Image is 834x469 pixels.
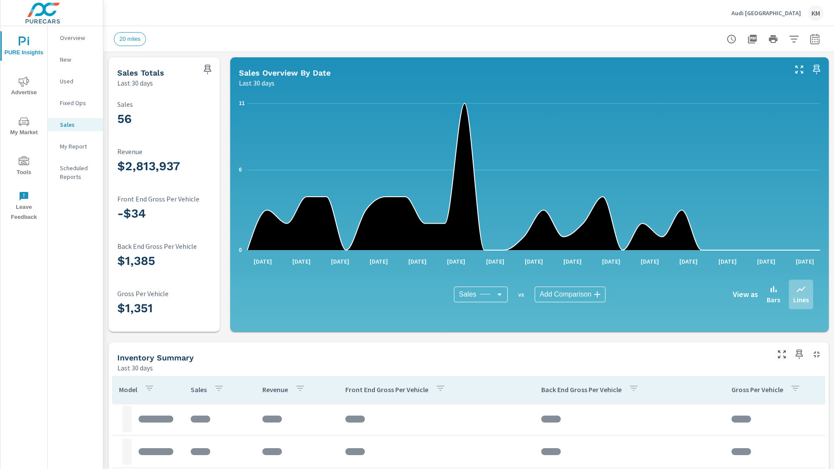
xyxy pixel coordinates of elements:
p: Sales [191,385,207,394]
p: Front End Gross Per Vehicle [117,195,232,203]
p: Fixed Ops [60,99,96,107]
span: Leave Feedback [3,191,45,222]
p: [DATE] [402,257,433,266]
p: Sales [117,100,232,108]
p: Last 30 days [117,363,153,373]
text: 0 [239,247,242,253]
text: 11 [239,100,245,106]
p: My Report [60,142,96,151]
p: [DATE] [712,257,743,266]
p: vs [508,291,535,298]
span: PURE Insights [3,36,45,58]
span: Add Comparison [540,290,592,299]
span: Sales [459,290,477,299]
button: Make Fullscreen [792,63,806,76]
p: [DATE] [751,257,781,266]
div: Used [48,75,103,88]
div: Overview [48,31,103,44]
p: Front End Gross Per Vehicle [345,385,428,394]
p: [DATE] [364,257,394,266]
p: Bars [767,294,780,305]
h3: $2,813,937 [117,159,232,174]
p: Used [60,77,96,86]
p: [DATE] [325,257,355,266]
div: nav menu [0,26,47,226]
div: Add Comparison [535,287,606,302]
p: Gross Per Vehicle [117,290,232,297]
h5: Sales Totals [117,68,164,77]
div: Sales [48,118,103,131]
p: [DATE] [480,257,510,266]
div: My Report [48,140,103,153]
p: Gross Per Vehicle [731,385,783,394]
p: [DATE] [557,257,588,266]
span: Advertise [3,76,45,98]
button: Make Fullscreen [775,347,789,361]
p: Last 30 days [117,78,153,88]
span: My Market [3,116,45,138]
p: [DATE] [441,257,471,266]
p: Model [119,385,137,394]
h5: Sales Overview By Date [239,68,331,77]
div: Sales [454,287,508,302]
span: Save this to your personalized report [810,63,824,76]
h3: $1,385 [117,254,232,268]
p: New [60,55,96,64]
p: [DATE] [519,257,549,266]
div: KM [808,5,824,21]
span: Save this to your personalized report [792,347,806,361]
p: Back End Gross Per Vehicle [117,242,232,250]
span: Tools [3,156,45,178]
p: Audi [GEOGRAPHIC_DATA] [731,9,801,17]
h3: $1,351 [117,301,232,316]
p: Lines [793,294,809,305]
h5: Inventory Summary [117,353,194,362]
p: [DATE] [673,257,704,266]
button: Select Date Range [806,30,824,48]
p: [DATE] [790,257,820,266]
div: Scheduled Reports [48,162,103,183]
button: Print Report [764,30,782,48]
span: Save this to your personalized report [201,63,215,76]
p: Overview [60,33,96,42]
p: Sales [60,120,96,129]
button: Apply Filters [785,30,803,48]
span: 20 miles [114,36,146,42]
h6: View as [733,290,758,299]
p: Revenue [117,148,232,155]
p: [DATE] [286,257,317,266]
text: 6 [239,167,242,173]
div: New [48,53,103,66]
h3: 56 [117,112,232,126]
button: Minimize Widget [810,347,824,361]
h3: -$34 [117,206,232,221]
p: [DATE] [248,257,278,266]
p: Revenue [262,385,288,394]
p: Last 30 days [239,78,275,88]
button: "Export Report to PDF" [744,30,761,48]
p: [DATE] [635,257,665,266]
p: Scheduled Reports [60,164,96,181]
p: Back End Gross Per Vehicle [541,385,622,394]
p: [DATE] [596,257,626,266]
div: Fixed Ops [48,96,103,109]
